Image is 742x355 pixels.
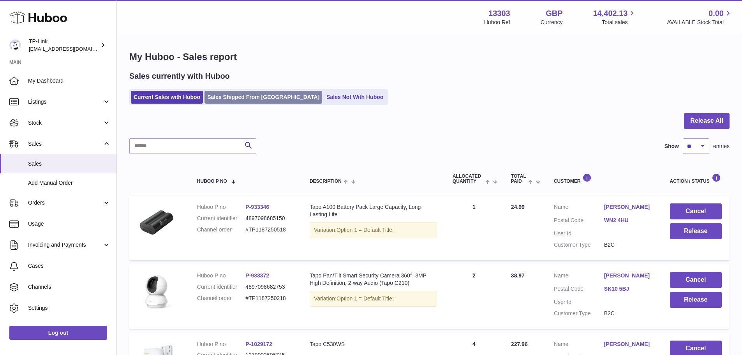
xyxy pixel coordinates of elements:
[554,341,604,350] dt: Name
[670,272,722,288] button: Cancel
[9,326,107,340] a: Log out
[129,71,230,81] h2: Sales currently with Huboo
[310,179,342,184] span: Description
[197,283,246,291] dt: Current identifier
[245,204,269,210] a: P-933346
[28,179,111,187] span: Add Manual Order
[684,113,730,129] button: Release All
[667,19,733,26] span: AVAILABLE Stock Total
[28,241,102,249] span: Invoicing and Payments
[137,203,176,242] img: 1_large_20230109015328j.png
[664,143,679,150] label: Show
[337,227,394,233] span: Option 1 = Default Title;
[29,38,99,53] div: TP-Link
[197,295,246,302] dt: Channel order
[197,203,246,211] dt: Huboo P no
[554,272,604,281] dt: Name
[131,91,203,104] a: Current Sales with Huboo
[554,285,604,295] dt: Postal Code
[28,262,111,270] span: Cases
[554,230,604,237] dt: User Id
[245,272,269,279] a: P-933372
[197,272,246,279] dt: Huboo P no
[245,226,294,233] dd: #TP1187250518
[604,203,654,211] a: [PERSON_NAME]
[28,119,102,127] span: Stock
[137,272,176,311] img: Tapo-C200_EU_1.0_1908_English_01_large_1568705560286u_cd0550d6-db4f-459d-8e3b-c4442d4ec2c1.png
[593,8,636,26] a: 14,402.13 Total sales
[554,173,654,184] div: Customer
[453,174,483,184] span: ALLOCATED Quantity
[310,222,437,238] div: Variation:
[310,203,437,218] div: Tapo A100 Battery Pack Large Capacity, Long-Lasting Life
[604,310,654,317] dd: B2C
[554,203,604,213] dt: Name
[28,160,111,168] span: Sales
[511,272,525,279] span: 38.97
[670,203,722,219] button: Cancel
[28,220,111,228] span: Usage
[511,204,525,210] span: 24.99
[28,199,102,207] span: Orders
[310,291,437,307] div: Variation:
[445,196,503,260] td: 1
[554,298,604,306] dt: User Id
[670,223,722,239] button: Release
[604,241,654,249] dd: B2C
[245,295,294,302] dd: #TP1187250218
[197,226,246,233] dt: Channel order
[197,341,246,348] dt: Huboo P no
[29,46,115,52] span: [EMAIL_ADDRESS][DOMAIN_NAME]
[310,272,437,287] div: Tapo Pan/Tilt Smart Security Camera 360°, 3MP High Definition, 2-way Audio (Tapo C210)
[604,341,654,348] a: [PERSON_NAME]
[713,143,730,150] span: entries
[28,77,111,85] span: My Dashboard
[28,283,111,291] span: Channels
[245,283,294,291] dd: 4897098682753
[554,217,604,226] dt: Postal Code
[445,264,503,329] td: 2
[337,295,394,302] span: Option 1 = Default Title;
[546,8,562,19] strong: GBP
[604,217,654,224] a: WN2 4HU
[667,8,733,26] a: 0.00 AVAILABLE Stock Total
[129,51,730,63] h1: My Huboo - Sales report
[709,8,724,19] span: 0.00
[28,98,102,106] span: Listings
[602,19,636,26] span: Total sales
[593,8,627,19] span: 14,402.13
[245,215,294,222] dd: 4897098685150
[670,292,722,308] button: Release
[28,140,102,148] span: Sales
[554,310,604,317] dt: Customer Type
[604,272,654,279] a: [PERSON_NAME]
[670,173,722,184] div: Action / Status
[204,91,322,104] a: Sales Shipped From [GEOGRAPHIC_DATA]
[197,179,227,184] span: Huboo P no
[484,19,510,26] div: Huboo Ref
[604,285,654,293] a: SK10 5BJ
[541,19,563,26] div: Currency
[511,174,526,184] span: Total paid
[554,241,604,249] dt: Customer Type
[9,39,21,51] img: internalAdmin-13303@internal.huboo.com
[245,341,272,347] a: P-1029172
[324,91,386,104] a: Sales Not With Huboo
[28,304,111,312] span: Settings
[310,341,437,348] div: Tapo C530WS
[197,215,246,222] dt: Current identifier
[511,341,528,347] span: 227.96
[488,8,510,19] strong: 13303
